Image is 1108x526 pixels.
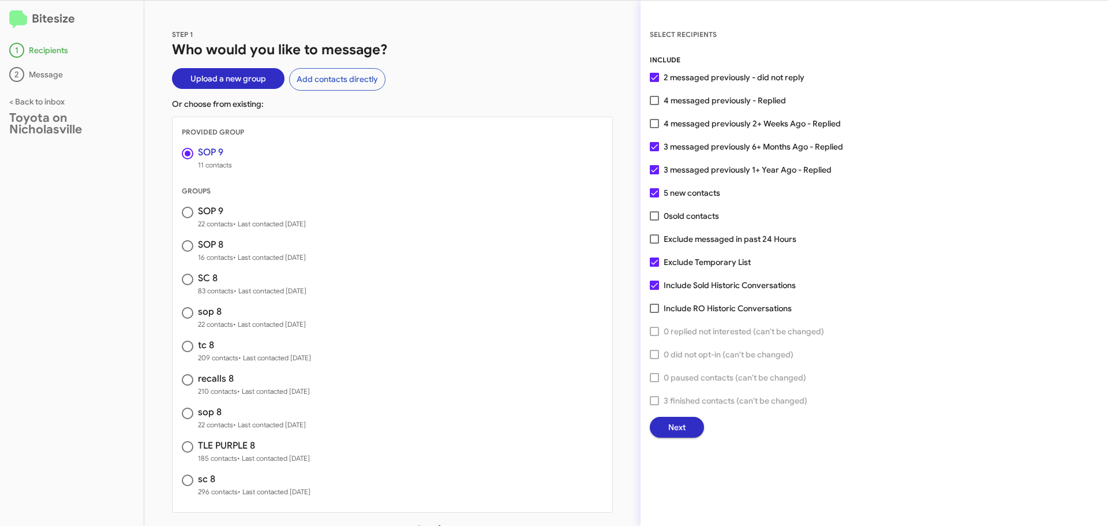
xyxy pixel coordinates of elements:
span: • Last contacted [DATE] [233,219,306,228]
span: 0 [664,209,719,223]
h3: sc 8 [198,475,310,484]
p: Or choose from existing: [172,98,613,110]
span: 3 messaged previously 1+ Year Ago - Replied [664,163,832,177]
h3: SOP 9 [198,207,306,216]
span: 16 contacts [198,252,306,263]
span: • Last contacted [DATE] [233,420,306,429]
span: 210 contacts [198,386,310,397]
span: • Last contacted [DATE] [233,253,306,262]
span: 83 contacts [198,285,306,297]
span: Next [668,417,686,438]
h3: sop 8 [198,408,306,417]
h3: SC 8 [198,274,306,283]
span: 296 contacts [198,486,310,498]
h3: tc 8 [198,341,311,350]
span: Include Sold Historic Conversations [664,278,796,292]
span: • Last contacted [DATE] [233,320,306,329]
button: Add contacts directly [289,68,385,91]
span: • Last contacted [DATE] [234,286,306,295]
span: 185 contacts [198,453,310,464]
h3: sop 8 [198,307,306,316]
a: < Back to inbox [9,96,65,107]
span: SELECT RECIPIENTS [650,30,717,39]
span: 0 did not opt-in (can't be changed) [664,348,793,361]
div: Toyota on Nicholasville [9,112,134,135]
span: 5 new contacts [664,186,720,200]
span: Include RO Historic Conversations [664,301,792,315]
span: 209 contacts [198,352,311,364]
h3: recalls 8 [198,374,310,383]
div: INCLUDE [650,54,1099,66]
span: 0 replied not interested (can't be changed) [664,324,824,338]
button: Next [650,417,704,438]
h2: Bitesize [9,10,134,29]
div: 2 [9,67,24,82]
h1: Who would you like to message? [172,40,613,59]
span: • Last contacted [DATE] [238,353,311,362]
span: 4 messaged previously 2+ Weeks Ago - Replied [664,117,841,130]
span: 3 finished contacts (can't be changed) [664,394,807,408]
span: 11 contacts [198,159,232,171]
span: 4 messaged previously - Replied [664,94,786,107]
button: Upload a new group [172,68,285,89]
div: Message [9,67,134,82]
span: • Last contacted [DATE] [237,454,310,462]
span: • Last contacted [DATE] [237,387,310,396]
h3: TLE PURPLE 8 [198,441,310,450]
h3: SOP 9 [198,148,232,157]
div: 1 [9,43,24,58]
span: 2 messaged previously - did not reply [664,70,804,84]
span: 0 paused contacts (can't be changed) [664,371,806,385]
h3: SOP 8 [198,240,306,249]
span: 22 contacts [198,319,306,330]
span: Exclude messaged in past 24 Hours [664,232,796,246]
div: PROVIDED GROUP [173,126,612,138]
span: 3 messaged previously 6+ Months Ago - Replied [664,140,843,154]
span: • Last contacted [DATE] [238,487,310,496]
span: STEP 1 [172,30,193,39]
span: sold contacts [669,211,719,221]
span: 22 contacts [198,419,306,431]
div: GROUPS [173,185,612,197]
img: logo-minimal.svg [9,10,27,29]
span: Exclude Temporary List [664,255,751,269]
span: 22 contacts [198,218,306,230]
span: Upload a new group [190,68,266,89]
div: Recipients [9,43,134,58]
